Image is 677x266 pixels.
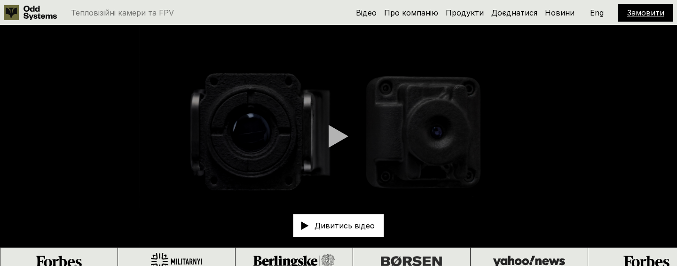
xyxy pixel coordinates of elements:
[627,8,664,17] a: Замовити
[71,9,174,16] p: Тепловізійні камери та FPV
[384,8,438,17] a: Про компанію
[590,9,604,16] p: Eng
[446,8,484,17] a: Продукти
[491,8,537,17] a: Доєднатися
[315,222,375,229] p: Дивитись відео
[356,8,377,17] a: Відео
[545,8,575,17] a: Новини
